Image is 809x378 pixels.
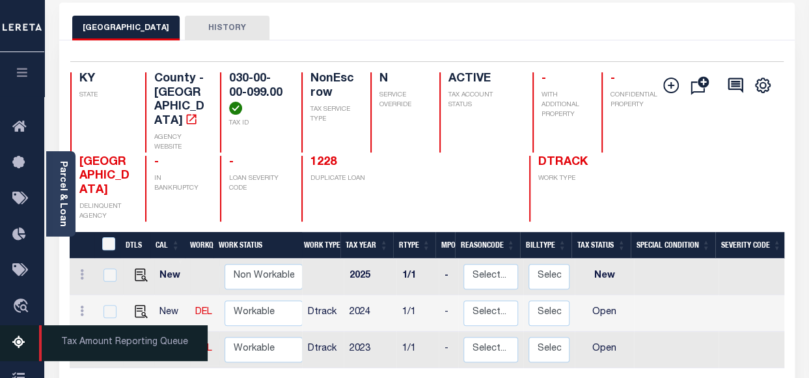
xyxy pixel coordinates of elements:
[379,91,424,110] p: SERVICE OVERRIDE
[150,232,185,259] th: CAL: activate to sort column ascending
[631,232,715,259] th: Special Condition: activate to sort column ascending
[396,332,439,368] td: 1/1
[344,259,396,295] td: 2025
[310,156,336,168] a: 1228
[571,232,631,259] th: Tax Status: activate to sort column ascending
[520,232,571,259] th: BillType: activate to sort column ascending
[154,259,190,295] td: New
[310,105,355,124] p: TAX SERVICE TYPE
[79,202,130,222] p: DELINQUENT AGENCY
[610,73,615,85] span: -
[195,308,212,317] a: DEL
[344,295,396,332] td: 2024
[79,91,130,100] p: STATE
[396,259,439,295] td: 1/1
[185,16,269,40] button: HISTORY
[538,174,588,184] p: WORK TYPE
[229,119,285,128] p: TAX ID
[344,332,396,368] td: 2023
[715,232,786,259] th: Severity Code: activate to sort column ascending
[213,232,302,259] th: Work Status
[154,295,190,332] td: New
[310,72,355,100] h4: NonEscrow
[448,91,517,110] p: TAX ACCOUNT STATUS
[72,16,180,40] button: [GEOGRAPHIC_DATA]
[542,91,586,120] p: WITH ADDITIONAL PROPERTY
[340,232,393,259] th: Tax Year: activate to sort column ascending
[154,72,204,128] h4: County - [GEOGRAPHIC_DATA]
[575,259,634,295] td: New
[396,295,439,332] td: 1/1
[299,232,340,259] th: Work Type
[538,156,588,168] span: DTRACK
[229,72,285,115] h4: 030-00-00-099.00
[154,133,204,153] p: AGENCY WEBSITE
[70,232,94,259] th: &nbsp;&nbsp;&nbsp;&nbsp;&nbsp;&nbsp;&nbsp;&nbsp;&nbsp;&nbsp;
[302,332,344,368] td: Dtrack
[120,232,150,259] th: DTLS
[435,232,455,259] th: MPO
[610,91,661,110] p: CONFIDENTIAL PROPERTY
[439,259,458,295] td: -
[79,156,130,196] span: [GEOGRAPHIC_DATA]
[302,295,344,332] td: Dtrack
[379,72,424,87] h4: N
[439,295,458,332] td: -
[439,332,458,368] td: -
[393,232,435,259] th: RType: activate to sort column ascending
[154,156,159,168] span: -
[575,332,634,368] td: Open
[455,232,520,259] th: ReasonCode: activate to sort column ascending
[58,161,67,227] a: Parcel & Loan
[79,72,130,87] h4: KY
[310,174,421,184] p: DUPLICATE LOAN
[229,174,285,194] p: LOAN SEVERITY CODE
[448,72,517,87] h4: ACTIVE
[94,232,121,259] th: &nbsp;
[185,232,213,259] th: WorkQ
[229,156,234,168] span: -
[575,295,634,332] td: Open
[154,174,204,194] p: IN BANKRUPTCY
[542,73,546,85] span: -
